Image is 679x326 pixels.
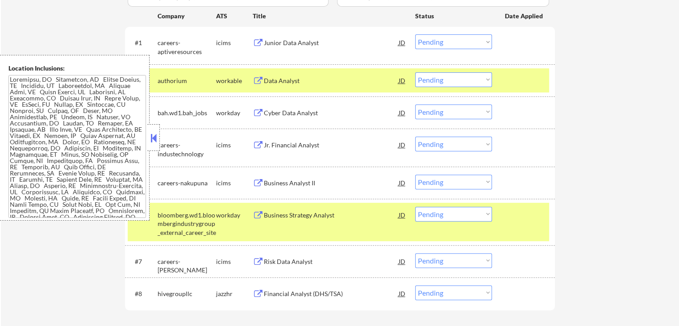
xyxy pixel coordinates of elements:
div: Company [158,12,216,21]
div: icims [216,38,253,47]
div: #8 [135,289,150,298]
div: Business Analyst II [264,179,399,188]
div: workday [216,211,253,220]
div: JD [398,175,407,191]
div: hivegroupllc [158,289,216,298]
div: JD [398,285,407,301]
div: Financial Analyst (DHS/TSA) [264,289,399,298]
div: careers-industechnology [158,141,216,158]
div: Risk Data Analyst [264,257,399,266]
div: authorium [158,76,216,85]
div: careers-nakupuna [158,179,216,188]
div: #1 [135,38,150,47]
div: Date Applied [505,12,544,21]
div: careers-aptiveresources [158,38,216,56]
div: Status [415,8,492,24]
div: JD [398,137,407,153]
div: bloomberg.wd1.bloombergindustrygroup_external_career_site [158,211,216,237]
div: careers-[PERSON_NAME] [158,257,216,275]
div: bah.wd1.bah_jobs [158,109,216,117]
div: workday [216,109,253,117]
div: Business Strategy Analyst [264,211,399,220]
div: Title [253,12,407,21]
div: Data Analyst [264,76,399,85]
div: JD [398,253,407,269]
div: JD [398,104,407,121]
div: JD [398,34,407,50]
div: icims [216,141,253,150]
div: jazzhr [216,289,253,298]
div: icims [216,179,253,188]
div: JD [398,72,407,88]
div: Junior Data Analyst [264,38,399,47]
div: Cyber Data Analyst [264,109,399,117]
div: ATS [216,12,253,21]
div: icims [216,257,253,266]
div: workable [216,76,253,85]
div: #7 [135,257,150,266]
div: JD [398,207,407,223]
div: Jr. Financial Analyst [264,141,399,150]
div: Location Inclusions: [8,64,146,73]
